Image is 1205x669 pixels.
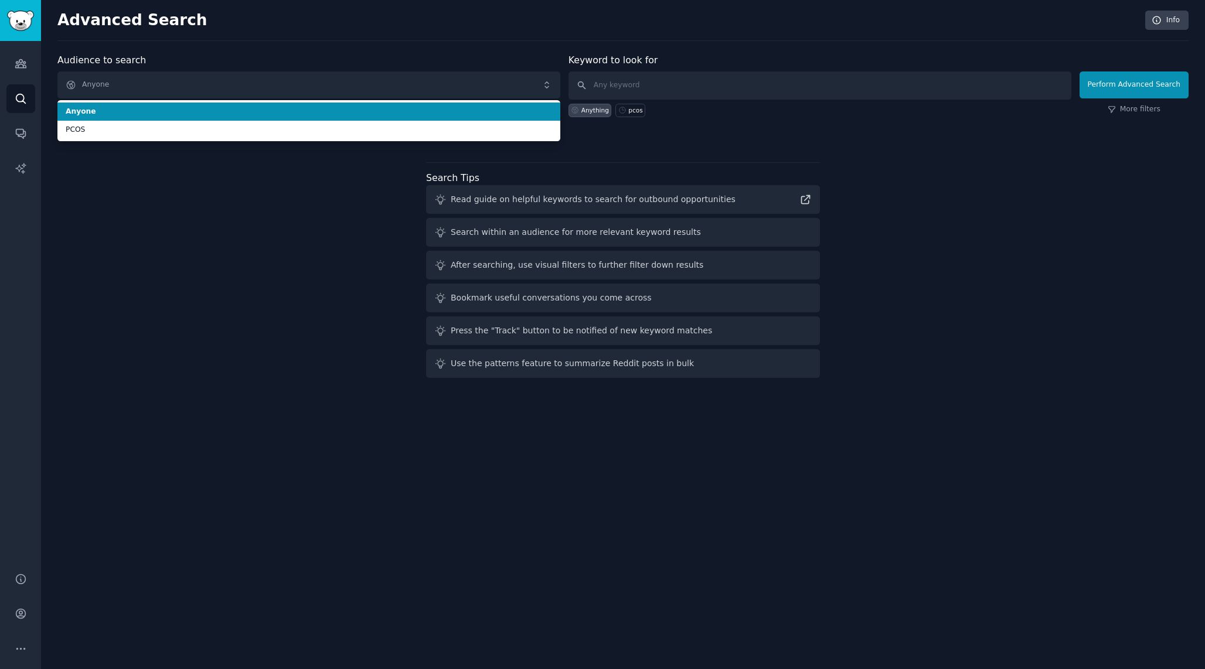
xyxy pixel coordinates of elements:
div: Search within an audience for more relevant keyword results [451,226,701,238]
span: Anyone [66,107,552,117]
div: pcos [628,106,642,114]
label: Audience to search [57,54,146,66]
img: GummySearch logo [7,11,34,31]
div: Bookmark useful conversations you come across [451,292,652,304]
button: Anyone [57,71,560,98]
h2: Advanced Search [57,11,1139,30]
a: More filters [1108,104,1160,115]
ul: Anyone [57,100,560,141]
label: Keyword to look for [569,54,658,66]
div: Anything [581,106,609,114]
div: Press the "Track" button to be notified of new keyword matches [451,325,712,337]
label: Search Tips [426,172,479,183]
button: Perform Advanced Search [1080,71,1189,98]
div: Read guide on helpful keywords to search for outbound opportunities [451,193,736,206]
div: After searching, use visual filters to further filter down results [451,259,703,271]
a: Info [1145,11,1189,30]
input: Any keyword [569,71,1071,100]
span: PCOS [66,125,552,135]
div: Use the patterns feature to summarize Reddit posts in bulk [451,357,694,370]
